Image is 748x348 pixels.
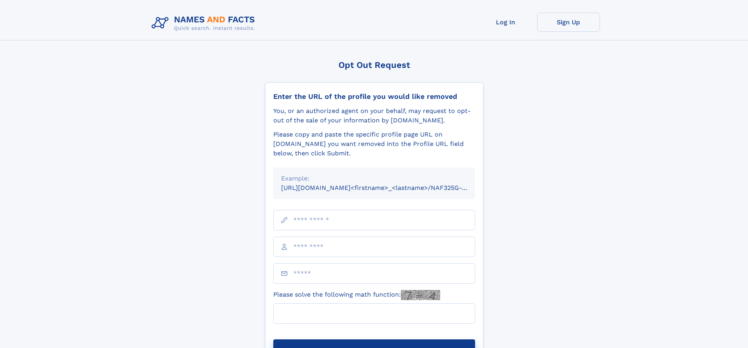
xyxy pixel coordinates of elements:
[148,13,262,34] img: Logo Names and Facts
[281,184,490,191] small: [URL][DOMAIN_NAME]<firstname>_<lastname>/NAF325G-xxxxxxxx
[273,106,475,125] div: You, or an authorized agent on your behalf, may request to opt-out of the sale of your informatio...
[281,174,467,183] div: Example:
[273,92,475,101] div: Enter the URL of the profile you would like removed
[273,290,440,300] label: Please solve the following math function:
[265,60,483,70] div: Opt Out Request
[273,130,475,158] div: Please copy and paste the specific profile page URL on [DOMAIN_NAME] you want removed into the Pr...
[474,13,537,32] a: Log In
[537,13,600,32] a: Sign Up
